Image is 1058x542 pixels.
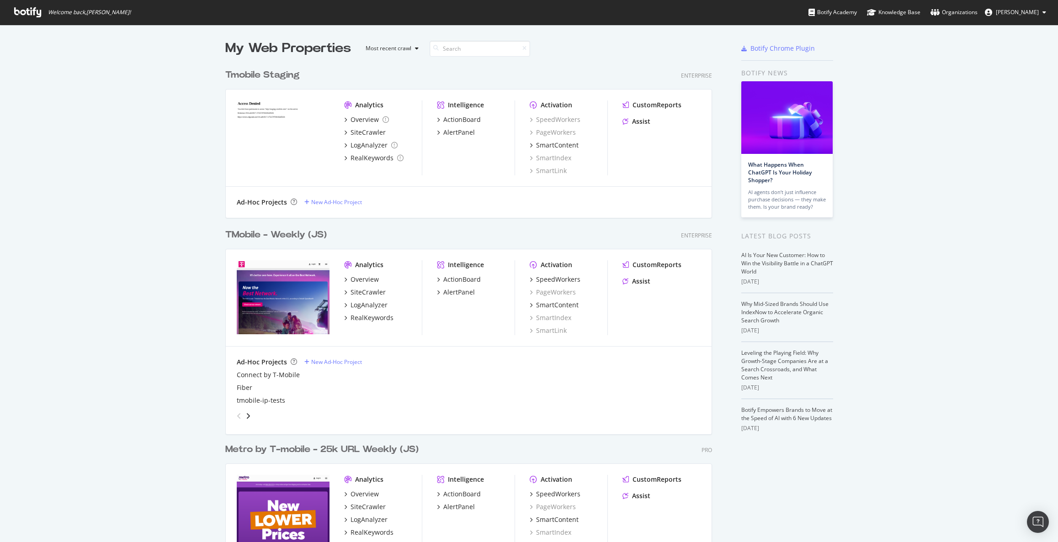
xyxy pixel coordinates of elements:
div: Most recent crawl [366,46,411,51]
div: SmartContent [536,300,579,310]
div: Assist [632,491,650,500]
div: angle-right [245,411,251,421]
a: SiteCrawler [344,128,386,137]
span: Welcome back, [PERSON_NAME] ! [48,9,131,16]
div: CustomReports [633,475,681,484]
a: Assist [622,491,650,500]
a: Assist [622,117,650,126]
div: Analytics [355,475,383,484]
div: Analytics [355,100,383,110]
div: [DATE] [741,384,833,392]
div: [DATE] [741,424,833,432]
a: PageWorkers [530,502,576,511]
div: ActionBoard [443,275,481,284]
a: Overview [344,115,389,124]
a: LogAnalyzer [344,141,398,150]
a: SmartIndex [530,528,571,537]
button: Most recent crawl [358,41,422,56]
div: angle-left [233,409,245,423]
div: SpeedWorkers [536,275,580,284]
a: SmartContent [530,141,579,150]
a: Tmobile Staging [225,68,303,82]
a: SpeedWorkers [530,275,580,284]
div: My Web Properties [225,39,351,58]
div: New Ad-Hoc Project [311,358,362,366]
a: PageWorkers [530,288,576,297]
input: Search [430,41,530,57]
div: Activation [541,100,572,110]
div: Intelligence [448,260,484,269]
div: Intelligence [448,475,484,484]
a: Why Mid-Sized Brands Should Use IndexNow to Accelerate Organic Search Growth [741,300,829,324]
img: tmobilestaging.com [237,100,330,174]
button: [PERSON_NAME] [978,5,1053,20]
a: SmartLink [530,326,567,335]
div: Activation [541,260,572,269]
div: Botify Academy [808,8,857,17]
a: CustomReports [622,260,681,269]
div: AI agents don’t just influence purchase decisions — they make them. Is your brand ready? [748,189,826,210]
div: Botify news [741,68,833,78]
a: RealKeywords [344,528,393,537]
a: SmartIndex [530,313,571,322]
div: SiteCrawler [351,288,386,297]
a: CustomReports [622,100,681,110]
a: Metro by T-mobile - 25k URL Weekly (JS) [225,443,422,456]
div: Pro [702,446,712,454]
div: Analytics [355,260,383,269]
img: What Happens When ChatGPT Is Your Holiday Shopper? [741,81,833,154]
div: Tmobile Staging [225,68,300,82]
a: What Happens When ChatGPT Is Your Holiday Shopper? [748,161,812,184]
a: AlertPanel [437,288,475,297]
div: LogAnalyzer [351,300,388,310]
div: ActionBoard [443,115,481,124]
div: [DATE] [741,326,833,335]
a: TMobile - Weekly (JS) [225,228,330,242]
div: Intelligence [448,100,484,110]
div: Overview [351,275,379,284]
a: SiteCrawler [344,288,386,297]
div: Enterprise [681,72,712,79]
div: RealKeywords [351,153,393,163]
div: SiteCrawler [351,128,386,137]
a: Connect by T-Mobile [237,370,300,379]
div: LogAnalyzer [351,515,388,524]
a: PageWorkers [530,128,576,137]
div: Enterprise [681,232,712,239]
div: Knowledge Base [867,8,920,17]
div: tmobile-ip-tests [237,396,285,405]
div: ActionBoard [443,489,481,499]
a: ActionBoard [437,489,481,499]
div: Ad-Hoc Projects [237,358,287,367]
a: RealKeywords [344,313,393,322]
a: SmartContent [530,515,579,524]
div: SmartContent [536,141,579,150]
a: RealKeywords [344,153,404,163]
div: RealKeywords [351,528,393,537]
div: LogAnalyzer [351,141,388,150]
div: AlertPanel [443,288,475,297]
a: SpeedWorkers [530,115,580,124]
a: SiteCrawler [344,502,386,511]
a: New Ad-Hoc Project [304,358,362,366]
a: Overview [344,275,379,284]
a: LogAnalyzer [344,515,388,524]
span: Dave Lee [996,8,1039,16]
a: Botify Chrome Plugin [741,44,815,53]
div: SmartLink [530,166,567,175]
div: SiteCrawler [351,502,386,511]
a: SmartIndex [530,153,571,163]
div: RealKeywords [351,313,393,322]
a: ActionBoard [437,275,481,284]
div: CustomReports [633,100,681,110]
div: Botify Chrome Plugin [750,44,815,53]
div: Metro by T-mobile - 25k URL Weekly (JS) [225,443,419,456]
a: CustomReports [622,475,681,484]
